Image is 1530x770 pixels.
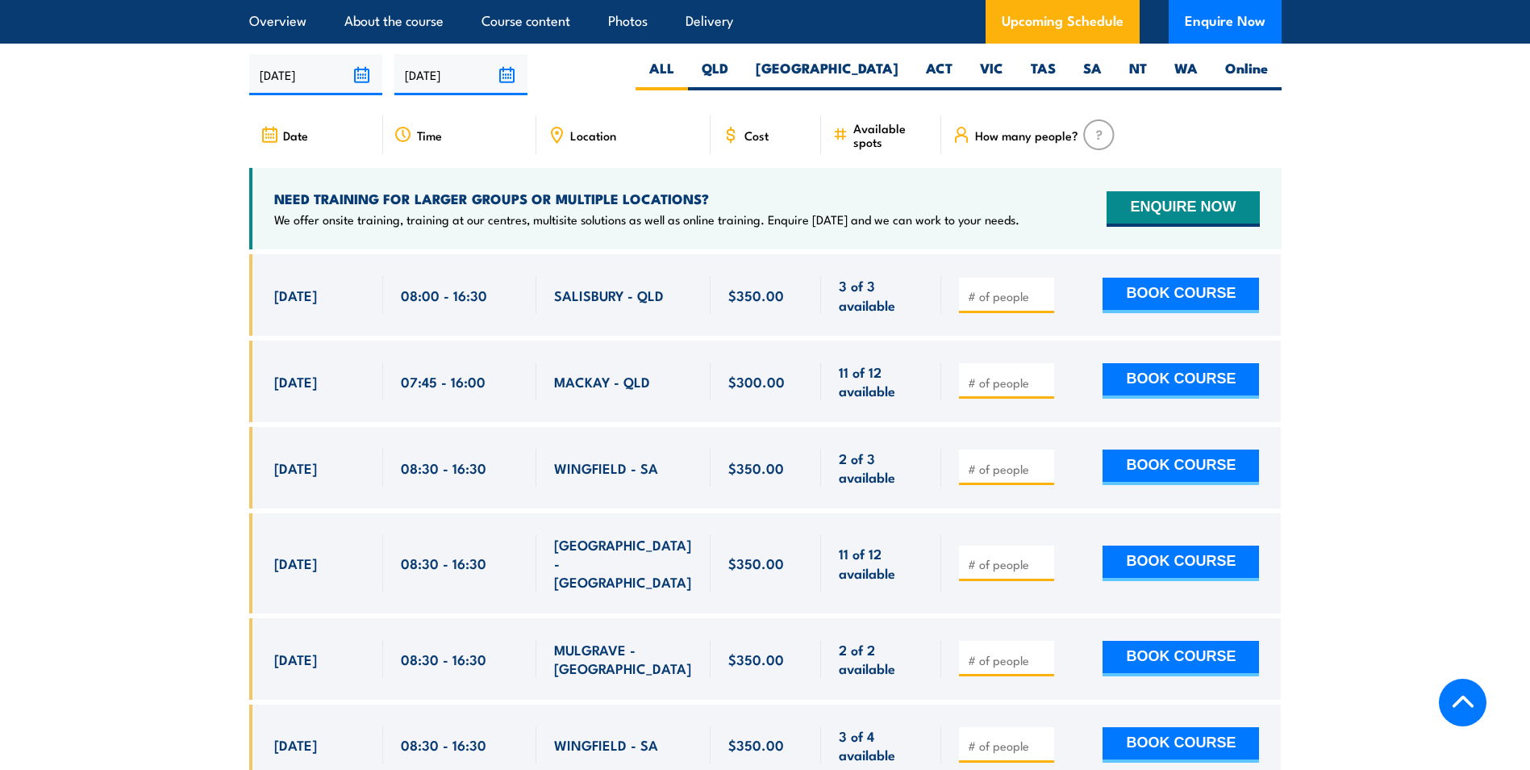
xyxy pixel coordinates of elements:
span: Date [283,128,308,142]
span: [DATE] [274,554,317,572]
label: TAS [1017,59,1069,90]
input: # of people [968,738,1048,754]
span: $350.00 [728,286,784,304]
label: NT [1115,59,1161,90]
p: We offer onsite training, training at our centres, multisite solutions as well as online training... [274,211,1019,228]
button: BOOK COURSE [1103,546,1259,581]
span: How many people? [975,128,1078,142]
input: # of people [968,288,1048,304]
label: SA [1069,59,1115,90]
span: MACKAY - QLD [554,372,650,391]
span: 08:30 - 16:30 [401,735,486,754]
input: # of people [968,375,1048,391]
span: SALISBURY - QLD [554,286,664,304]
span: $300.00 [728,372,785,391]
h4: NEED TRAINING FOR LARGER GROUPS OR MULTIPLE LOCATIONS? [274,190,1019,207]
label: QLD [688,59,742,90]
span: 08:30 - 16:30 [401,650,486,668]
button: ENQUIRE NOW [1107,191,1259,227]
span: 07:45 - 16:00 [401,372,486,391]
span: $350.00 [728,735,784,754]
span: 08:30 - 16:30 [401,554,486,572]
span: 11 of 12 available [839,544,923,582]
button: BOOK COURSE [1103,450,1259,485]
span: WINGFIELD - SA [554,735,658,754]
span: [GEOGRAPHIC_DATA] - [GEOGRAPHIC_DATA] [554,535,693,592]
button: BOOK COURSE [1103,641,1259,676]
span: 3 of 4 available [839,726,923,764]
span: [DATE] [274,735,317,754]
span: $350.00 [728,554,784,572]
span: MULGRAVE - [GEOGRAPHIC_DATA] [554,640,693,678]
span: 3 of 3 available [839,276,923,314]
input: # of people [968,652,1048,668]
label: WA [1161,59,1211,90]
span: Time [417,128,442,142]
span: 08:30 - 16:30 [401,458,486,477]
span: Location [570,128,616,142]
button: BOOK COURSE [1103,278,1259,313]
input: # of people [968,461,1048,477]
span: [DATE] [274,458,317,477]
span: $350.00 [728,650,784,668]
span: 11 of 12 available [839,362,923,400]
span: WINGFIELD - SA [554,458,658,477]
span: [DATE] [274,286,317,304]
span: 08:00 - 16:30 [401,286,487,304]
span: Cost [744,128,769,142]
label: Online [1211,59,1282,90]
span: 2 of 3 available [839,449,923,487]
span: [DATE] [274,372,317,391]
label: ACT [912,59,966,90]
input: To date [394,54,527,95]
input: From date [249,54,382,95]
span: $350.00 [728,458,784,477]
span: [DATE] [274,650,317,668]
label: [GEOGRAPHIC_DATA] [742,59,912,90]
span: Available spots [853,121,930,149]
label: VIC [966,59,1017,90]
label: ALL [636,59,688,90]
button: BOOK COURSE [1103,363,1259,399]
button: BOOK COURSE [1103,727,1259,763]
input: # of people [968,556,1048,572]
span: 2 of 2 available [839,640,923,678]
